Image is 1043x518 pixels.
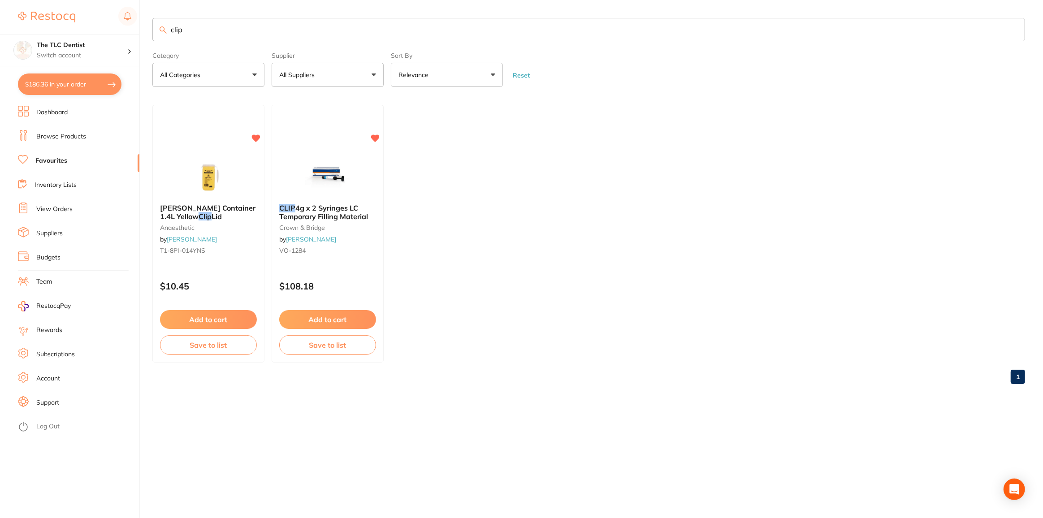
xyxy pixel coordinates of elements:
[36,229,63,238] a: Suppliers
[279,70,318,79] p: All Suppliers
[37,41,127,50] h4: The TLC Dentist
[36,302,71,311] span: RestocqPay
[152,18,1025,41] input: Search Favourite Products
[279,335,376,355] button: Save to list
[160,70,204,79] p: All Categories
[36,253,61,262] a: Budgets
[35,181,77,190] a: Inventory Lists
[279,246,306,255] span: VO-1284
[179,152,238,197] img: TERUMO Sharps Container 1.4L Yellow Clip Lid
[37,51,127,60] p: Switch account
[167,235,217,243] a: [PERSON_NAME]
[160,203,255,220] span: [PERSON_NAME] Container 1.4L Yellow
[279,224,376,231] small: crown & bridge
[36,277,52,286] a: Team
[398,70,432,79] p: Relevance
[152,52,264,59] label: Category
[36,132,86,141] a: Browse Products
[279,203,295,212] em: CLIP
[14,41,32,59] img: The TLC Dentist
[18,73,121,95] button: $186.36 in your order
[152,63,264,87] button: All Categories
[286,235,336,243] a: [PERSON_NAME]
[199,212,212,221] em: Clip
[279,310,376,329] button: Add to cart
[18,7,75,27] a: Restocq Logo
[160,246,205,255] span: T1-8PI-014YNS
[36,398,59,407] a: Support
[35,156,67,165] a: Favourites
[160,335,257,355] button: Save to list
[18,12,75,22] img: Restocq Logo
[36,374,60,383] a: Account
[1011,368,1025,386] a: 1
[160,204,257,220] b: TERUMO Sharps Container 1.4L Yellow Clip Lid
[279,235,336,243] span: by
[299,152,357,197] img: CLIP 4g x 2 Syringes LC Temporary Filling Material
[36,108,68,117] a: Dashboard
[36,422,60,431] a: Log Out
[391,63,503,87] button: Relevance
[36,205,73,214] a: View Orders
[279,203,368,220] span: 4g x 2 Syringes LC Temporary Filling Material
[279,204,376,220] b: CLIP 4g x 2 Syringes LC Temporary Filling Material
[160,235,217,243] span: by
[160,224,257,231] small: anaesthetic
[160,310,257,329] button: Add to cart
[36,326,62,335] a: Rewards
[36,350,75,359] a: Subscriptions
[18,301,71,311] a: RestocqPay
[160,281,257,291] p: $10.45
[510,71,532,79] button: Reset
[18,420,137,434] button: Log Out
[1004,479,1025,500] div: Open Intercom Messenger
[279,281,376,291] p: $108.18
[391,52,503,59] label: Sort By
[18,301,29,311] img: RestocqPay
[272,52,384,59] label: Supplier
[212,212,222,221] span: Lid
[272,63,384,87] button: All Suppliers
